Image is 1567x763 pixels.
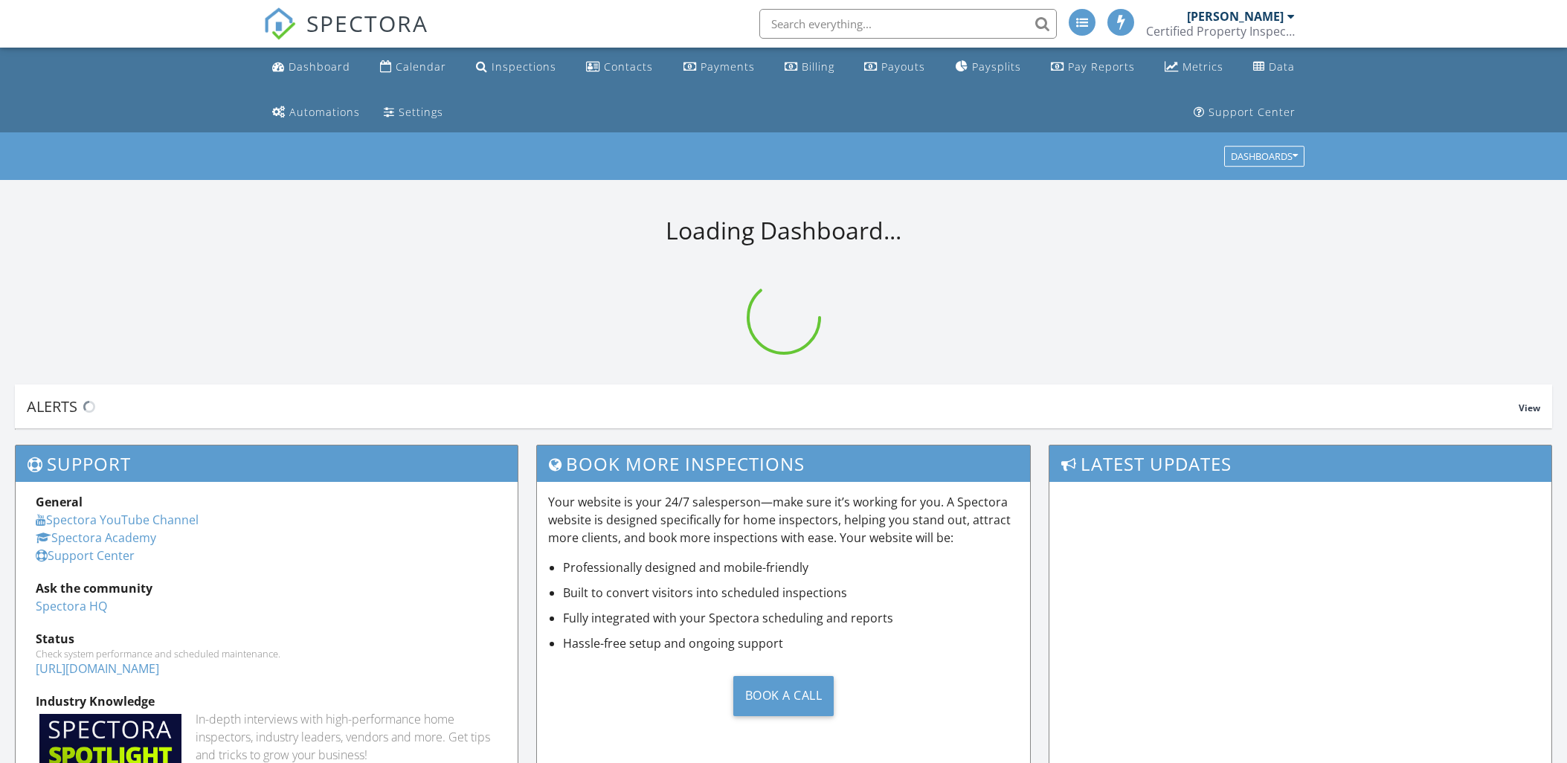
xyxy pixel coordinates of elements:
[374,54,452,81] a: Calendar
[972,59,1021,74] div: Paysplits
[263,20,428,51] a: SPECTORA
[604,59,653,74] div: Contacts
[1146,24,1295,39] div: Certified Property Inspections, Inc
[548,493,1019,547] p: Your website is your 24/7 salesperson—make sure it’s working for you. A Spectora website is desig...
[470,54,562,81] a: Inspections
[759,9,1057,39] input: Search everything...
[1519,402,1540,414] span: View
[266,99,366,126] a: Automations (Advanced)
[289,59,350,74] div: Dashboard
[881,59,925,74] div: Payouts
[36,598,107,614] a: Spectora HQ
[563,609,1019,627] li: Fully integrated with your Spectora scheduling and reports
[1187,9,1284,24] div: [PERSON_NAME]
[779,54,840,81] a: Billing
[36,529,156,546] a: Spectora Academy
[537,445,1030,482] h3: Book More Inspections
[1159,54,1229,81] a: Metrics
[36,579,498,597] div: Ask the community
[548,664,1019,727] a: Book a Call
[858,54,931,81] a: Payouts
[1188,99,1301,126] a: Support Center
[701,59,755,74] div: Payments
[802,59,834,74] div: Billing
[563,584,1019,602] li: Built to convert visitors into scheduled inspections
[396,59,446,74] div: Calendar
[1231,152,1298,162] div: Dashboards
[36,660,159,677] a: [URL][DOMAIN_NAME]
[36,494,83,510] strong: General
[492,59,556,74] div: Inspections
[1269,59,1295,74] div: Data
[1247,54,1301,81] a: Data
[733,676,834,716] div: Book a Call
[36,648,498,660] div: Check system performance and scheduled maintenance.
[378,99,449,126] a: Settings
[16,445,518,482] h3: Support
[1068,59,1135,74] div: Pay Reports
[1045,54,1141,81] a: Pay Reports
[1224,147,1304,167] button: Dashboards
[36,547,135,564] a: Support Center
[36,512,199,528] a: Spectora YouTube Channel
[950,54,1027,81] a: Paysplits
[1183,59,1223,74] div: Metrics
[1049,445,1551,482] h3: Latest Updates
[580,54,659,81] a: Contacts
[563,634,1019,652] li: Hassle-free setup and ongoing support
[306,7,428,39] span: SPECTORA
[678,54,761,81] a: Payments
[289,105,360,119] div: Automations
[27,396,1519,416] div: Alerts
[563,558,1019,576] li: Professionally designed and mobile-friendly
[1209,105,1296,119] div: Support Center
[263,7,296,40] img: The Best Home Inspection Software - Spectora
[266,54,356,81] a: Dashboard
[36,630,498,648] div: Status
[36,692,498,710] div: Industry Knowledge
[399,105,443,119] div: Settings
